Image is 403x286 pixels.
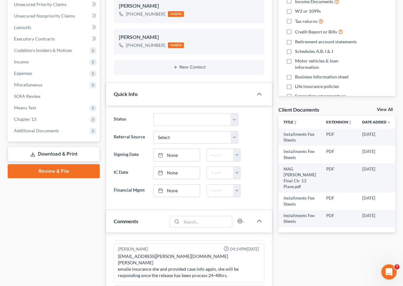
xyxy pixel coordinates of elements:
label: Referral Source [111,131,150,144]
button: New Contact [119,65,259,70]
span: 04:14PM[DATE] [230,246,259,252]
a: Review & File [8,164,100,178]
a: None [154,149,200,161]
span: Business Information sheet [295,74,349,80]
a: Extensionunfold_more [326,120,352,124]
span: Chapter 13 [14,116,36,122]
span: Quick Info [114,91,138,97]
span: Credit Report or Bills [295,29,337,35]
td: Installments Fee Sheets [278,193,321,210]
a: View All [377,107,393,112]
a: Lawsuits [9,22,100,33]
div: [PERSON_NAME] [118,246,148,252]
input: -- : -- [207,149,234,161]
td: PDF [321,146,357,163]
td: PDF [321,193,357,210]
td: [DATE] [357,193,396,210]
span: Retirement account statements [295,39,357,45]
span: SOFA Review [14,93,40,99]
input: Search... [182,216,232,227]
td: PDF [321,210,357,227]
span: Miscellaneous [14,82,42,87]
input: -- : -- [207,167,234,179]
label: Financial Mgmt [111,184,150,197]
input: -- : -- [207,185,234,197]
a: Download & Print [8,147,100,162]
a: None [154,185,200,197]
div: mobile [168,11,184,17]
label: IC Date [111,166,150,179]
span: Codebtors Insiders & Notices [14,48,72,53]
td: Installments Fee Sheets [278,128,321,146]
div: mobile [168,42,184,48]
span: Comments [114,218,138,224]
a: Unsecured Nonpriority Claims [9,10,100,22]
iframe: Intercom live chat [381,264,397,280]
span: Motor vehicles & loan information [295,58,361,70]
i: unfold_more [293,121,297,124]
div: [PHONE_NUMBER] [126,11,165,17]
a: Date Added expand_more [362,120,391,124]
span: Means Test [14,105,36,110]
a: None [154,167,200,179]
span: Unsecured Priority Claims [14,2,67,7]
a: Executory Contracts [9,33,100,45]
span: Executory Contracts [14,36,55,41]
td: [DATE] [357,128,396,146]
span: Tax returns [295,18,317,25]
span: Lawsuits [14,25,31,30]
td: [DATE] [357,146,396,163]
div: [PERSON_NAME] [119,33,259,41]
span: Unsecured Nonpriority Claims [14,13,75,18]
label: Signing Date [111,149,150,161]
td: PDF [321,163,357,193]
span: 7 [394,264,399,269]
td: PDF [321,128,357,146]
i: unfold_more [348,121,352,124]
a: SOFA Review [9,91,100,102]
td: MAG [PERSON_NAME] Final Ch- 13 Plano.pdf [278,163,321,193]
span: Schedules A,B, I & J [295,48,333,55]
div: [PHONE_NUMBER] [126,42,165,48]
span: Additional Documents [14,128,59,133]
i: expand_more [387,121,391,124]
div: Client Documents [278,106,319,113]
a: Titleunfold_more [284,120,297,124]
td: Installments Fee Sheets [278,210,321,227]
span: Expenses [14,70,32,76]
span: Income [14,59,29,64]
div: [EMAIL_ADDRESS][PERSON_NAME][DOMAIN_NAME] [PERSON_NAME] emaile insurance she and provided case in... [118,253,260,279]
label: Status [111,113,150,126]
td: [DATE] [357,163,396,193]
span: Life insurance policies [295,83,339,90]
div: [PERSON_NAME] [119,2,259,10]
td: Installments Fee Sheets [278,146,321,163]
span: W2 or 1099s [295,8,321,14]
td: [DATE] [357,210,396,227]
span: Separation agreements or decrees of divorces [295,93,361,106]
